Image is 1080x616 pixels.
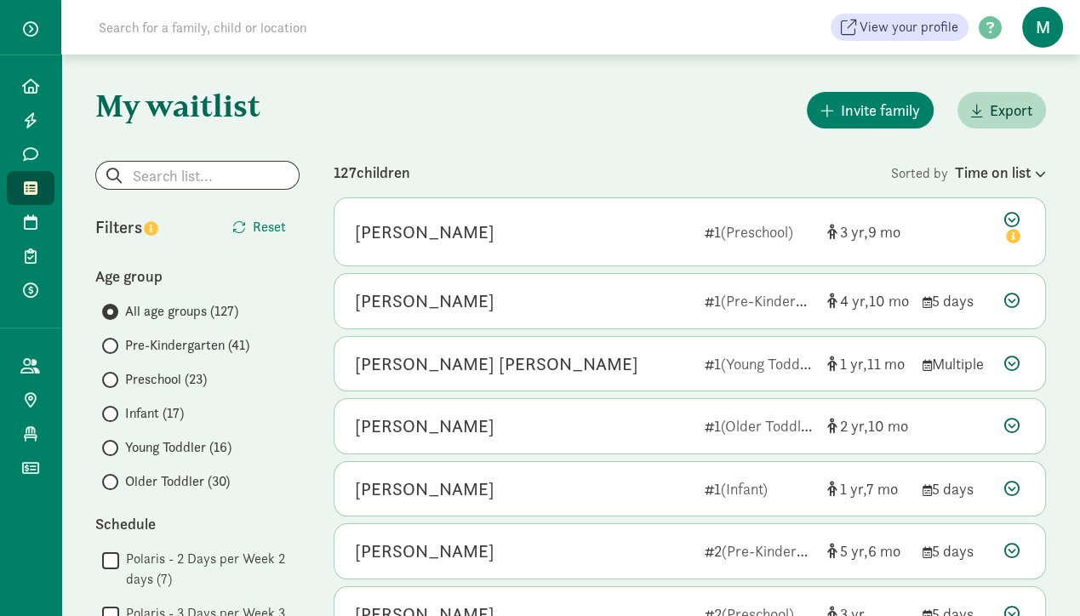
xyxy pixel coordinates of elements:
span: 1 [840,354,867,374]
div: Eleanor Reichert [355,538,494,565]
div: Time on list [955,161,1046,184]
iframe: Chat Widget [995,534,1080,616]
span: 6 [868,541,900,561]
span: Young Toddler (16) [125,437,231,458]
button: Reset [219,210,300,244]
div: [object Object] [827,477,909,500]
span: Reset [253,217,286,237]
span: 7 [866,479,898,499]
div: Sorted by [891,161,1046,184]
div: [object Object] [827,220,909,243]
div: Filters [95,214,197,240]
span: Older Toddler (30) [125,471,230,492]
div: [object Object] [827,289,909,312]
span: All age groups (127) [125,301,238,322]
div: Baby Patterson [355,476,494,503]
span: Export [990,99,1032,122]
div: Crosby Hudson [355,351,638,378]
span: 2 [840,416,868,436]
span: 11 [867,354,905,374]
div: Multiple [923,352,991,375]
div: 1 [705,477,814,500]
button: Export [957,92,1046,128]
span: 10 [868,416,908,436]
span: Invite family [841,99,920,122]
span: (Young Toddler) [721,354,821,374]
span: 5 [840,541,868,561]
input: Search for a family, child or location [89,10,566,44]
div: 2 [705,539,814,562]
div: Ellis Aubrey [355,219,494,246]
span: View your profile [860,17,958,37]
span: Pre-Kindergarten (41) [125,335,249,356]
div: 127 children [334,161,891,184]
span: (Pre-Kindergarten) [721,291,842,311]
label: Polaris - 2 Days per Week 2 days (7) [119,549,300,590]
span: (Older Toddler) [721,416,819,436]
span: Preschool (23) [125,369,207,390]
span: (Pre-Kindergarten) [722,541,843,561]
span: 4 [840,291,869,311]
a: View your profile [831,14,969,41]
span: M [1022,7,1063,48]
div: Anabela Marquez-Jarman [355,288,494,315]
div: Age group [95,265,300,288]
span: (Infant) [721,479,768,499]
span: (Preschool) [721,222,793,242]
button: Invite family [807,92,934,128]
span: 3 [840,222,868,242]
span: 10 [869,291,909,311]
div: 1 [705,352,814,375]
div: [object Object] [827,414,909,437]
div: 5 days [923,539,991,562]
input: Search list... [96,162,299,189]
div: 5 days [923,477,991,500]
span: 9 [868,222,900,242]
div: Mikko Maldonado [355,413,494,440]
div: 1 [705,220,814,243]
h1: My waitlist [95,88,300,123]
div: Schedule [95,512,300,535]
div: 5 days [923,289,991,312]
span: Infant (17) [125,403,184,424]
span: 1 [840,479,866,499]
div: [object Object] [827,352,909,375]
div: 1 [705,289,814,312]
div: 1 [705,414,814,437]
div: [object Object] [827,539,909,562]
